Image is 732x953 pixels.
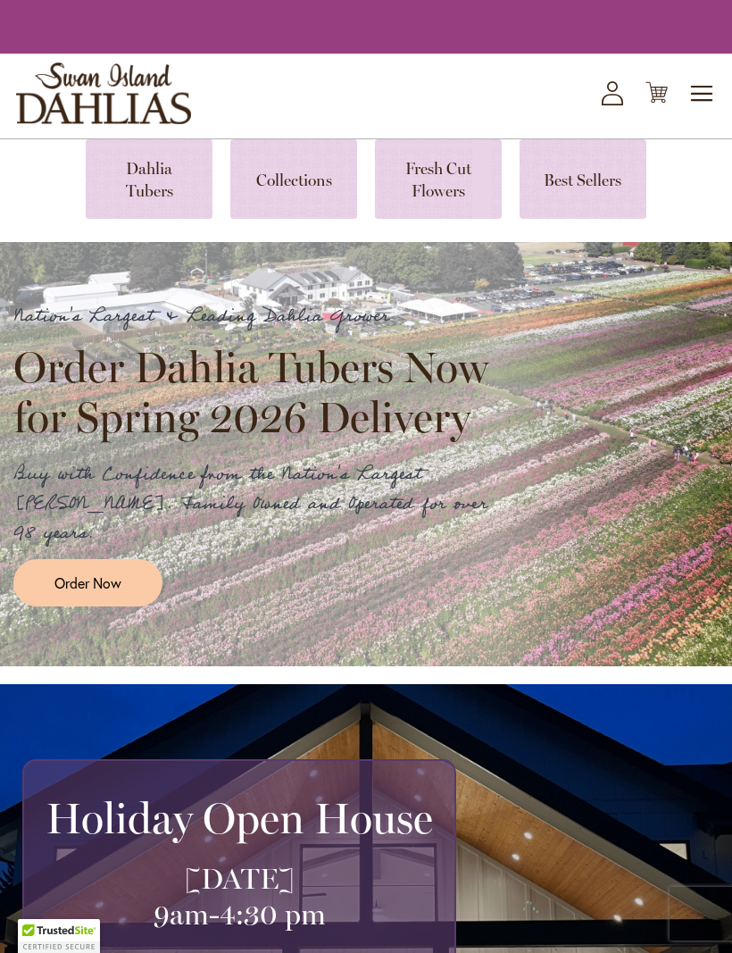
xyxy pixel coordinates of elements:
[46,793,433,843] h2: Holiday Open House
[16,63,191,124] a: store logo
[13,342,504,442] h2: Order Dahlia Tubers Now for Spring 2026 Delivery
[54,573,121,593] span: Order Now
[13,302,504,331] p: Nation's Largest & Leading Dahlia Grower
[13,460,504,548] p: Buy with Confidence from the Nation's Largest [PERSON_NAME]. Family Owned and Operated for over 9...
[46,861,433,932] h3: [DATE] 9am-4:30 pm
[13,559,162,606] a: Order Now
